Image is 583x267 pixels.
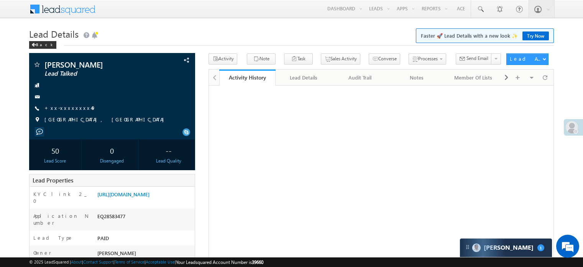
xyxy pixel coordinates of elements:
[115,259,145,264] a: Terms of Service
[88,143,136,158] div: 0
[421,32,549,40] span: Faster 🚀 Lead Details with a new look ✨
[247,53,276,65] button: Note
[225,74,270,81] div: Activity History
[97,191,149,197] a: [URL][DOMAIN_NAME]
[456,53,492,65] button: Send Email
[409,53,446,65] button: Processes
[33,234,73,241] label: Lead Type
[44,116,168,124] span: [GEOGRAPHIC_DATA], [GEOGRAPHIC_DATA]
[460,238,552,257] div: carter-dragCarter[PERSON_NAME]1
[29,259,263,266] span: © 2025 LeadSquared | | | | |
[33,212,89,226] label: Application Number
[522,32,549,40] a: Try Now
[29,41,60,47] a: Back
[338,73,382,82] div: Audit Trail
[484,244,534,251] span: Carter
[332,70,389,86] a: Audit Trail
[209,53,237,65] button: Activity
[145,158,193,164] div: Lead Quality
[33,176,73,184] span: Lead Properties
[88,158,136,164] div: Disengaged
[31,158,79,164] div: Lead Score
[29,41,56,49] div: Back
[145,143,193,158] div: --
[252,259,263,265] span: 39660
[418,56,438,61] span: Processes
[389,70,445,86] a: Notes
[472,244,481,252] img: Carter
[465,244,471,250] img: carter-drag
[369,53,400,65] button: Converse
[95,234,195,245] div: PAID
[146,259,175,264] a: Acceptable Use
[219,70,276,86] a: Activity History
[71,259,82,264] a: About
[44,61,147,68] span: [PERSON_NAME]
[452,73,495,82] div: Member Of Lists
[33,191,89,204] label: KYC link 2_0
[284,53,313,65] button: Task
[510,55,542,62] div: Lead Actions
[176,259,263,265] span: Your Leadsquared Account Number is
[97,250,136,256] span: [PERSON_NAME]
[31,143,79,158] div: 50
[95,212,195,223] div: EQ28583477
[506,53,549,65] button: Lead Actions
[29,28,79,40] span: Lead Details
[276,70,332,86] a: Lead Details
[395,73,438,82] div: Notes
[83,259,113,264] a: Contact Support
[44,104,96,111] a: +xx-xxxxxxxx49
[33,249,51,256] label: Owner
[466,55,488,62] span: Send Email
[44,70,147,78] span: Lead Talked
[537,244,544,251] span: 1
[321,53,360,65] button: Sales Activity
[445,70,502,86] a: Member Of Lists
[282,73,325,82] div: Lead Details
